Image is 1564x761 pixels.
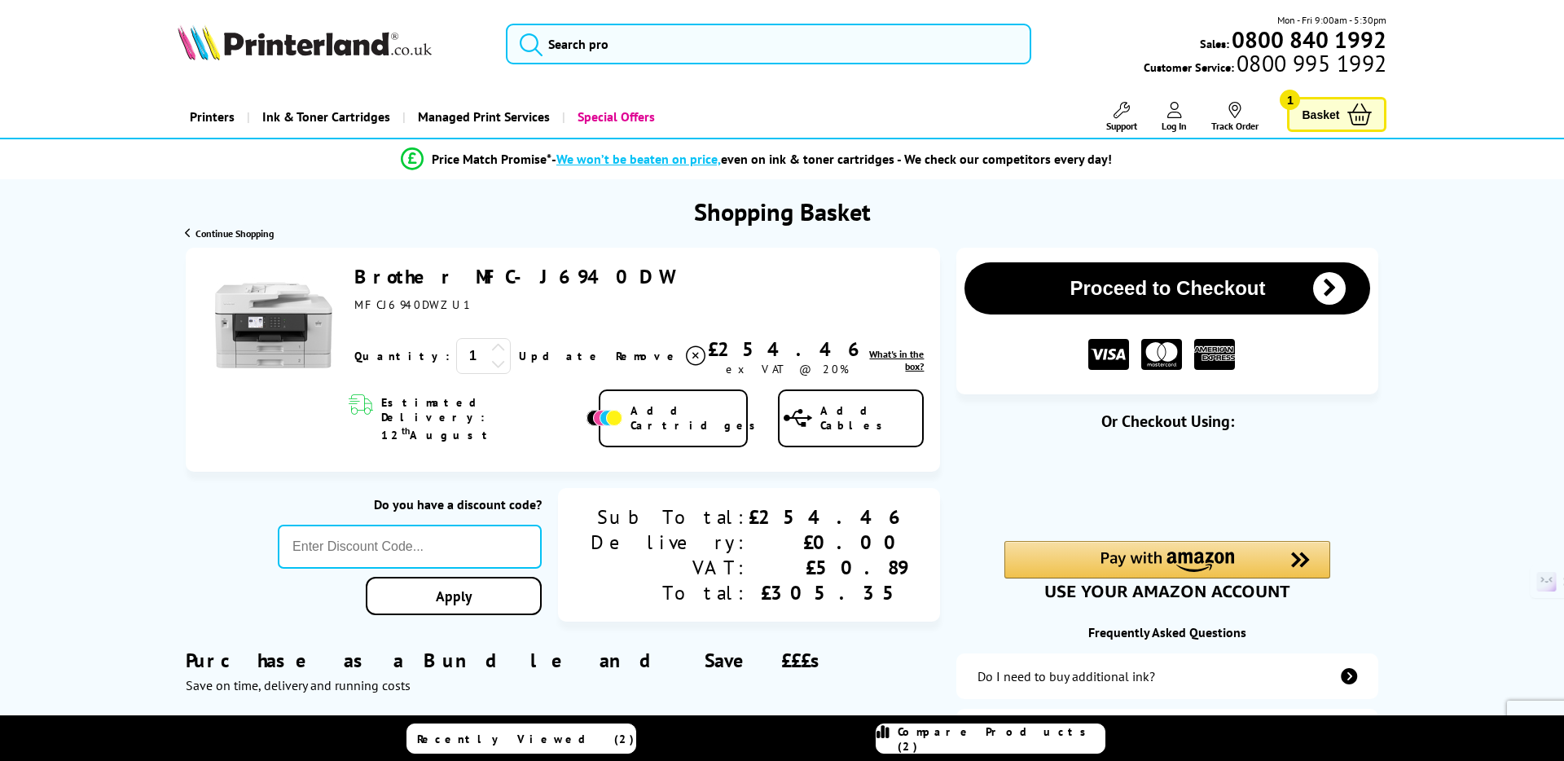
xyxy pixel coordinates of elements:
[556,151,721,167] span: We won’t be beaten on price,
[1106,102,1137,132] a: Support
[1280,90,1300,110] span: 1
[898,724,1105,754] span: Compare Products (2)
[1234,55,1386,71] span: 0800 995 1992
[178,96,247,138] a: Printers
[366,577,542,615] a: Apply
[616,344,708,368] a: Delete item from your basket
[1211,102,1259,132] a: Track Order
[977,668,1155,684] div: Do I need to buy additional ink?
[591,504,749,530] div: Sub Total:
[185,227,274,240] a: Continue Shopping
[749,530,907,555] div: £0.00
[1088,339,1129,371] img: VISA
[402,96,562,138] a: Managed Print Services
[247,96,402,138] a: Ink & Toner Cartridges
[262,96,390,138] span: Ink & Toner Cartridges
[708,337,867,362] div: £254.46
[406,724,636,754] a: Recently Viewed (2)
[213,264,335,386] img: Brother MFC-J6940DW
[519,349,603,363] a: Update
[964,262,1370,315] button: Proceed to Checkout
[1144,55,1386,75] span: Customer Service:
[1232,24,1386,55] b: 0800 840 1992
[178,24,485,64] a: Printerland Logo
[726,362,849,376] span: ex VAT @ 20%
[1141,339,1182,371] img: MASTER CARD
[1200,36,1229,51] span: Sales:
[749,504,907,530] div: £254.46
[1277,12,1386,28] span: Mon - Fri 9:00am - 5:30pm
[1229,32,1386,47] a: 0800 840 1992
[749,555,907,580] div: £50.89
[1302,103,1339,125] span: Basket
[186,623,941,693] div: Purchase as a Bundle and Save £££s
[506,24,1031,64] input: Search pro
[1162,120,1187,132] span: Log In
[591,530,749,555] div: Delivery:
[591,555,749,580] div: VAT:
[956,653,1378,699] a: additional-ink
[178,24,432,60] img: Printerland Logo
[1194,339,1235,371] img: American Express
[195,227,274,240] span: Continue Shopping
[956,411,1378,432] div: Or Checkout Using:
[354,349,450,363] span: Quantity:
[562,96,667,138] a: Special Offers
[749,580,907,605] div: £305.35
[694,196,871,227] h1: Shopping Basket
[1162,102,1187,132] a: Log In
[1004,541,1330,598] div: Amazon Pay - Use your Amazon account
[867,348,924,372] a: lnk_inthebox
[820,403,923,433] span: Add Cables
[630,403,764,433] span: Add Cartridges
[956,709,1378,754] a: items-arrive
[876,724,1105,754] a: Compare Products (2)
[354,297,471,312] span: MFCJ6940DWZU1
[278,525,542,569] input: Enter Discount Code...
[138,145,1374,174] li: modal_Promise
[551,151,1112,167] div: - even on ink & toner cartridges - We check our competitors every day!
[354,264,673,289] a: Brother MFC-J6940DW
[1004,458,1330,513] iframe: PayPal
[381,395,582,442] span: Estimated Delivery: 12 August
[278,496,542,512] div: Do you have a discount code?
[956,624,1378,640] div: Frequently Asked Questions
[1287,97,1386,132] a: Basket 1
[869,348,924,372] span: What's in the box?
[586,410,622,426] img: Add Cartridges
[432,151,551,167] span: Price Match Promise*
[591,580,749,605] div: Total:
[417,732,635,746] span: Recently Viewed (2)
[1106,120,1137,132] span: Support
[616,349,680,363] span: Remove
[186,677,941,693] div: Save on time, delivery and running costs
[402,424,410,437] sup: th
